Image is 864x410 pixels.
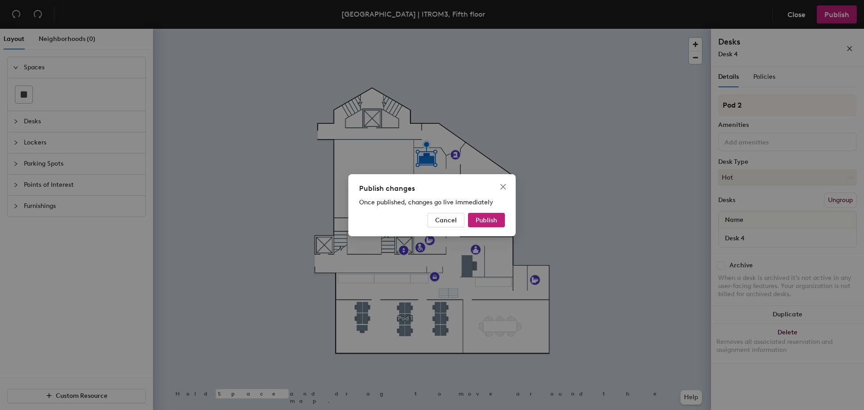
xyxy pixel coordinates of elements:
[359,198,493,206] span: Once published, changes go live immediately
[496,180,510,194] button: Close
[435,216,457,224] span: Cancel
[499,183,507,190] span: close
[476,216,497,224] span: Publish
[468,213,505,227] button: Publish
[496,183,510,190] span: Close
[427,213,464,227] button: Cancel
[359,183,505,194] div: Publish changes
